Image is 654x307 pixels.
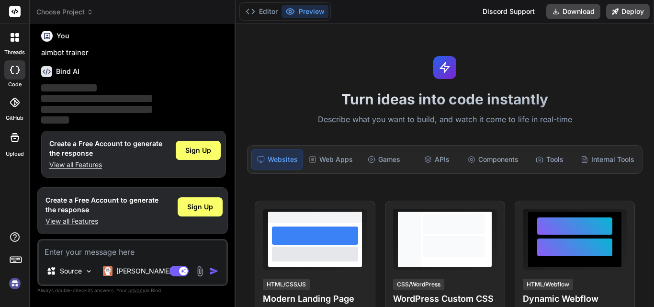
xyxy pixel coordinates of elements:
[8,80,22,89] label: code
[393,279,444,290] div: CSS/WordPress
[577,149,638,170] div: Internal Tools
[36,7,93,17] span: Choose Project
[85,267,93,275] img: Pick Models
[209,266,219,276] img: icon
[411,149,462,170] div: APIs
[242,5,282,18] button: Editor
[6,150,24,158] label: Upload
[185,146,211,155] span: Sign Up
[41,95,152,102] span: ‌
[128,287,146,293] span: privacy
[606,4,650,19] button: Deploy
[49,160,162,170] p: View all Features
[477,4,541,19] div: Discord Support
[7,275,23,292] img: signin
[241,91,648,108] h1: Turn ideas into code instantly
[49,139,162,158] h1: Create a Free Account to generate the response
[523,279,573,290] div: HTML/Webflow
[305,149,357,170] div: Web Apps
[41,106,152,113] span: ‌
[524,149,575,170] div: Tools
[45,195,158,215] h1: Create a Free Account to generate the response
[103,266,113,276] img: Claude 4 Sonnet
[45,216,158,226] p: View all Features
[263,279,310,290] div: HTML/CSS/JS
[37,286,228,295] p: Always double-check its answers. Your in Bind
[56,31,69,41] h6: You
[263,292,367,306] h4: Modern Landing Page
[359,149,409,170] div: Games
[4,48,25,57] label: threads
[464,149,522,170] div: Components
[116,266,188,276] p: [PERSON_NAME] 4 S..
[41,47,226,58] p: aimbot trainer
[41,84,97,91] span: ‌
[60,266,82,276] p: Source
[6,114,23,122] label: GitHub
[56,67,79,76] h6: Bind AI
[546,4,600,19] button: Download
[41,116,69,124] span: ‌
[282,5,328,18] button: Preview
[241,114,648,126] p: Describe what you want to build, and watch it come to life in real-time
[187,202,213,212] span: Sign Up
[393,292,497,306] h4: WordPress Custom CSS
[251,149,303,170] div: Websites
[194,266,205,277] img: attachment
